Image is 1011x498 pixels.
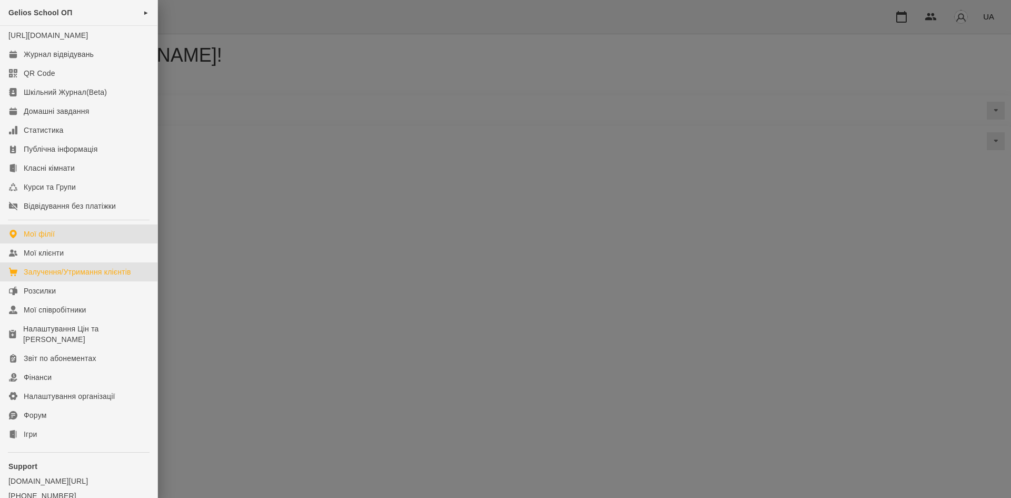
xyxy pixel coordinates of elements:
[24,144,97,154] div: Публічна інформація
[143,8,149,17] span: ►
[8,8,72,17] span: Gelios School ОП
[24,125,64,135] div: Статистика
[24,248,64,258] div: Мої клієнти
[24,429,37,440] div: Ігри
[24,391,115,402] div: Налаштування організації
[8,461,149,472] p: Support
[24,353,96,364] div: Звіт по абонементах
[24,49,94,60] div: Журнал відвідувань
[24,87,107,97] div: Шкільний Журнал(Beta)
[24,201,116,211] div: Відвідування без платіжки
[24,229,55,239] div: Мої філії
[8,31,88,40] a: [URL][DOMAIN_NAME]
[24,68,55,79] div: QR Code
[24,372,52,383] div: Фінанси
[24,163,75,173] div: Класні кімнати
[24,182,76,192] div: Курси та Групи
[23,324,149,345] div: Налаштування Цін та [PERSON_NAME]
[24,267,131,277] div: Залучення/Утримання клієнтів
[24,305,86,315] div: Мої співробітники
[8,476,149,486] a: [DOMAIN_NAME][URL]
[24,410,47,421] div: Форум
[24,286,56,296] div: Розсилки
[24,106,89,116] div: Домашні завдання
